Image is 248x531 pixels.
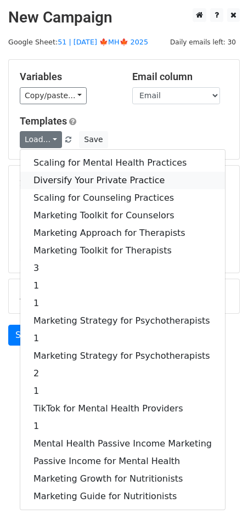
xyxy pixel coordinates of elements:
[8,8,240,27] h2: New Campaign
[20,382,225,400] a: 1
[79,131,108,148] button: Save
[20,295,225,312] a: 1
[20,347,225,365] a: Marketing Strategy for Psychotherapists
[132,71,228,83] h5: Email column
[166,36,240,48] span: Daily emails left: 30
[20,207,225,224] a: Marketing Toolkit for Counselors
[193,478,248,531] iframe: Chat Widget
[20,417,225,435] a: 1
[20,365,225,382] a: 2
[20,224,225,242] a: Marketing Approach for Therapists
[20,470,225,488] a: Marketing Growth for Nutritionists
[58,38,148,46] a: 51 | [DATE] 🍁MH🍁 2025
[20,131,62,148] a: Load...
[20,189,225,207] a: Scaling for Counseling Practices
[8,38,148,46] small: Google Sheet:
[20,242,225,259] a: Marketing Toolkit for Therapists
[20,115,67,127] a: Templates
[20,277,225,295] a: 1
[20,312,225,330] a: Marketing Strategy for Psychotherapists
[166,38,240,46] a: Daily emails left: 30
[20,435,225,453] a: Mental Health Passive Income Marketing
[8,325,44,346] a: Send
[20,400,225,417] a: TikTok for Mental Health Providers
[20,172,225,189] a: Diversify Your Private Practice
[20,330,225,347] a: 1
[20,259,225,277] a: 3
[20,87,87,104] a: Copy/paste...
[20,453,225,470] a: Passive Income for Mental Health
[20,488,225,505] a: Marketing Guide for Nutritionists
[20,71,116,83] h5: Variables
[20,154,225,172] a: Scaling for Mental Health Practices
